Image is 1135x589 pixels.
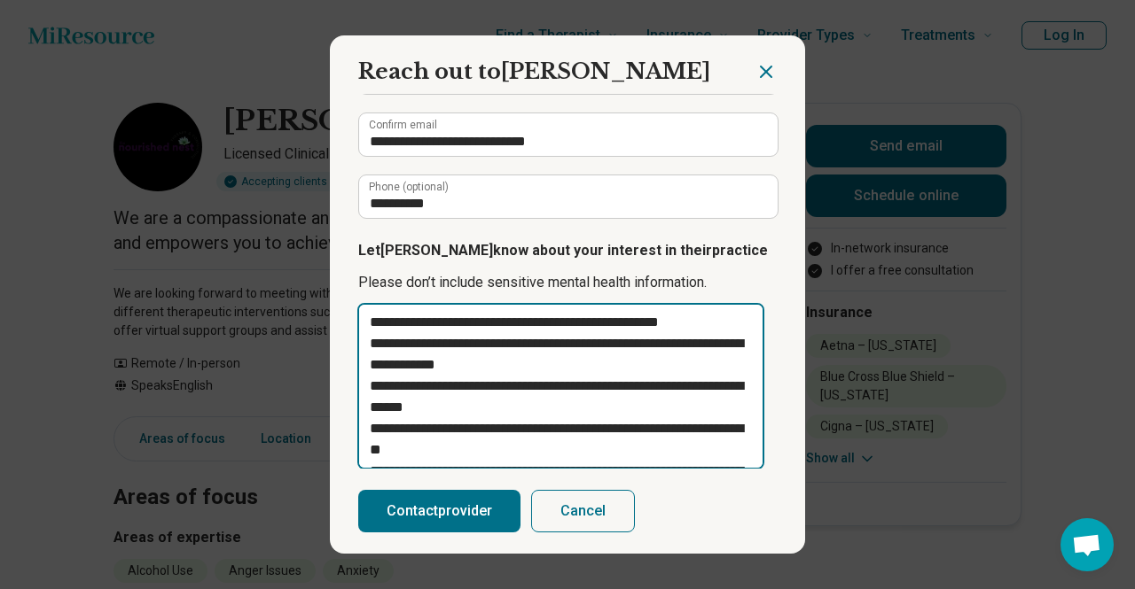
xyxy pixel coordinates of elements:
button: Cancel [531,490,635,532]
p: Please don’t include sensitive mental health information. [358,272,777,293]
p: Let [PERSON_NAME] know about your interest in their practice [358,240,777,261]
button: Contactprovider [358,490,521,532]
label: Phone (optional) [369,182,449,192]
span: Reach out to [PERSON_NAME] [358,58,710,84]
label: Confirm email [369,120,437,130]
button: Close dialog [755,61,777,82]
